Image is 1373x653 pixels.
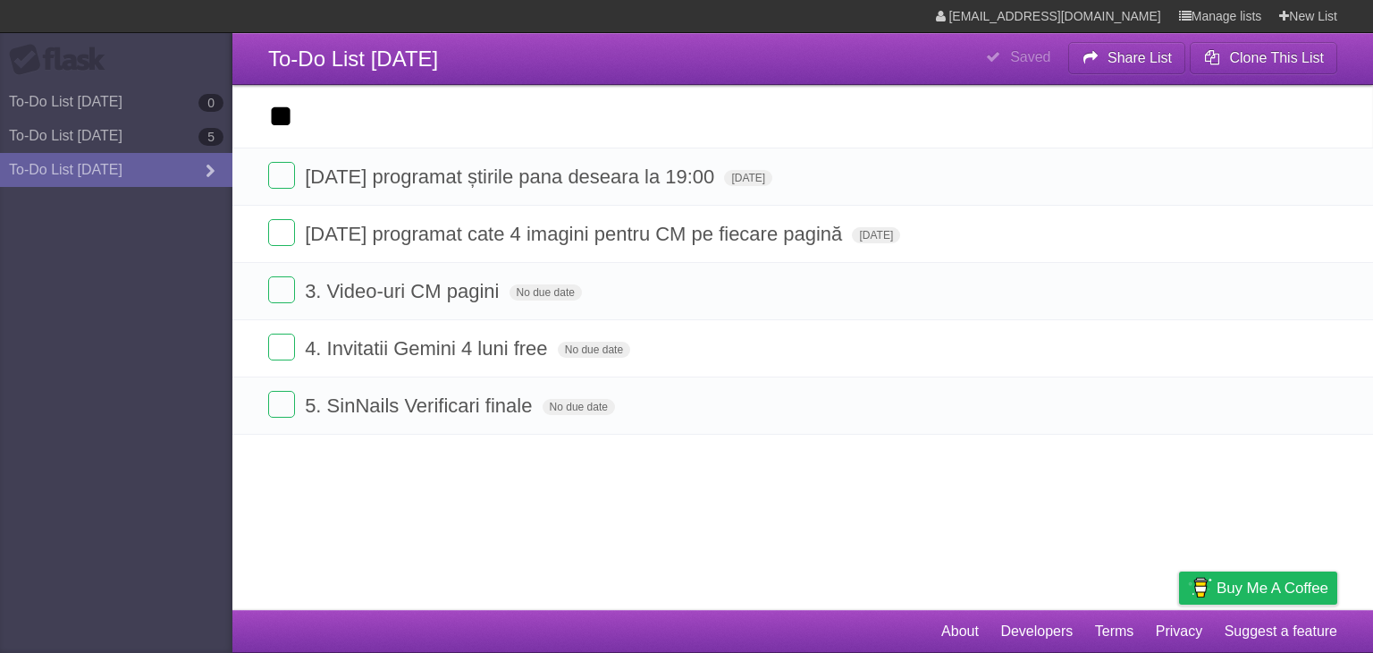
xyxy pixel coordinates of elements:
[1000,615,1073,649] a: Developers
[1229,50,1324,65] b: Clone This List
[198,128,223,146] b: 5
[305,165,719,188] span: [DATE] programat știrile pana deseara la 19:00
[198,94,223,112] b: 0
[543,399,615,415] span: No due date
[268,391,295,418] label: Done
[1010,49,1050,64] b: Saved
[1188,572,1212,603] img: Buy me a coffee
[1190,42,1337,74] button: Clone This List
[558,342,630,358] span: No due date
[268,276,295,303] label: Done
[724,170,772,186] span: [DATE]
[1095,615,1134,649] a: Terms
[305,223,847,245] span: [DATE] programat cate 4 imagini pentru CM pe fiecare pagină
[941,615,979,649] a: About
[1156,615,1202,649] a: Privacy
[1068,42,1186,74] button: Share List
[9,44,116,76] div: Flask
[305,337,552,360] span: 4. Invitatii Gemini 4 luni free
[1225,615,1337,649] a: Suggest a feature
[268,219,295,246] label: Done
[1108,50,1172,65] b: Share List
[852,227,900,243] span: [DATE]
[268,47,438,71] span: To-Do List [DATE]
[510,284,582,301] span: No due date
[268,162,295,189] label: Done
[268,334,295,360] label: Done
[305,280,503,302] span: 3. Video-uri CM pagini
[1179,572,1337,605] a: Buy me a coffee
[1217,572,1328,604] span: Buy me a coffee
[305,394,536,417] span: 5. SinNails Verificari finale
